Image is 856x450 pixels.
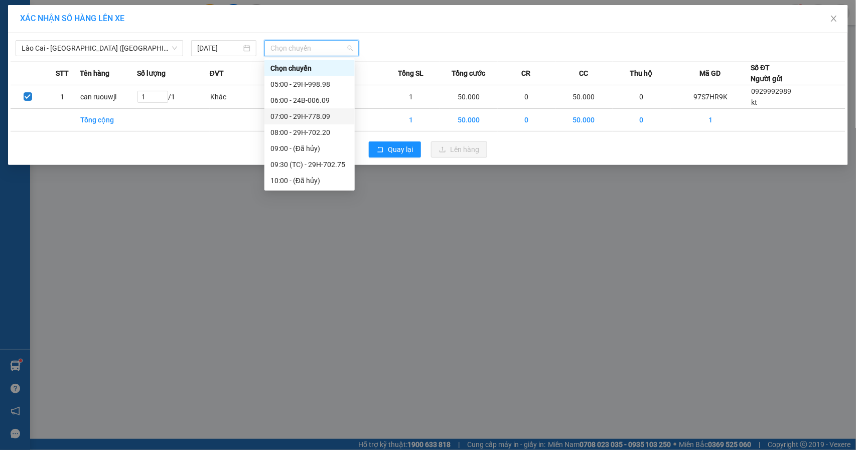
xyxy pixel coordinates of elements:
[270,95,349,106] div: 06:00 - 24B-006.09
[80,68,109,79] span: Tên hàng
[452,68,485,79] span: Tổng cước
[61,24,122,40] b: Sao Việt
[751,62,783,84] div: Số ĐT Người gửi
[270,143,349,154] div: 09:00 - (Đã hủy)
[6,8,56,58] img: logo.jpg
[270,111,349,122] div: 07:00 - 29H-778.09
[20,14,124,23] span: XÁC NHẬN SỐ HÀNG LÊN XE
[45,85,80,109] td: 1
[440,85,498,109] td: 50.000
[700,68,721,79] span: Mã GD
[431,141,487,158] button: uploadLên hàng
[670,85,751,109] td: 97S7HR9K
[440,109,498,131] td: 50.000
[388,144,413,155] span: Quay lại
[382,85,440,109] td: 1
[522,68,531,79] span: CR
[270,41,353,56] span: Chọn chuyến
[80,85,137,109] td: can ruouwjl
[670,109,751,131] td: 1
[210,68,224,79] span: ĐVT
[80,109,137,131] td: Tổng cộng
[498,85,555,109] td: 0
[630,68,653,79] span: Thu hộ
[555,109,613,131] td: 50.000
[264,60,355,76] div: Chọn chuyến
[377,146,384,154] span: rollback
[210,85,267,109] td: Khác
[270,175,349,186] div: 10:00 - (Đã hủy)
[613,109,670,131] td: 0
[382,109,440,131] td: 1
[270,79,349,90] div: 05:00 - 29H-998.98
[398,68,424,79] span: Tổng SL
[830,15,838,23] span: close
[752,87,792,95] span: 0929992989
[555,85,613,109] td: 50.000
[270,63,349,74] div: Chọn chuyến
[270,127,349,138] div: 08:00 - 29H-702.20
[137,85,210,109] td: / 1
[137,68,166,79] span: Số lượng
[22,41,177,56] span: Lào Cai - Hà Nội (Giường)
[134,8,242,25] b: [DOMAIN_NAME]
[752,98,758,106] span: kt
[369,141,421,158] button: rollbackQuay lại
[56,68,69,79] span: STT
[579,68,588,79] span: CC
[613,85,670,109] td: 0
[197,43,241,54] input: 14/08/2025
[270,159,349,170] div: 09:30 (TC) - 29H-702.75
[498,109,555,131] td: 0
[6,58,81,75] h2: 97S7HR9K
[820,5,848,33] button: Close
[53,58,242,121] h2: VP Nhận: VP 7 [PERSON_NAME]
